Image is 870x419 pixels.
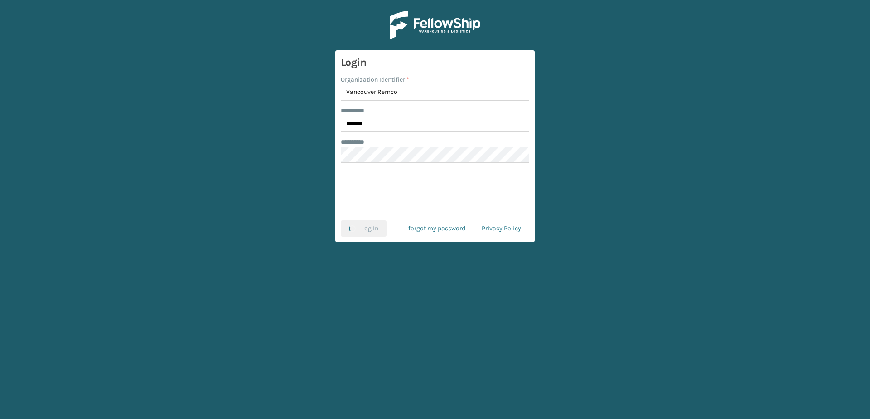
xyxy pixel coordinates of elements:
a: Privacy Policy [474,220,529,237]
label: Organization Identifier [341,75,409,84]
iframe: reCAPTCHA [366,174,504,209]
a: I forgot my password [397,220,474,237]
img: Logo [390,11,480,39]
button: Log In [341,220,387,237]
h3: Login [341,56,529,69]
